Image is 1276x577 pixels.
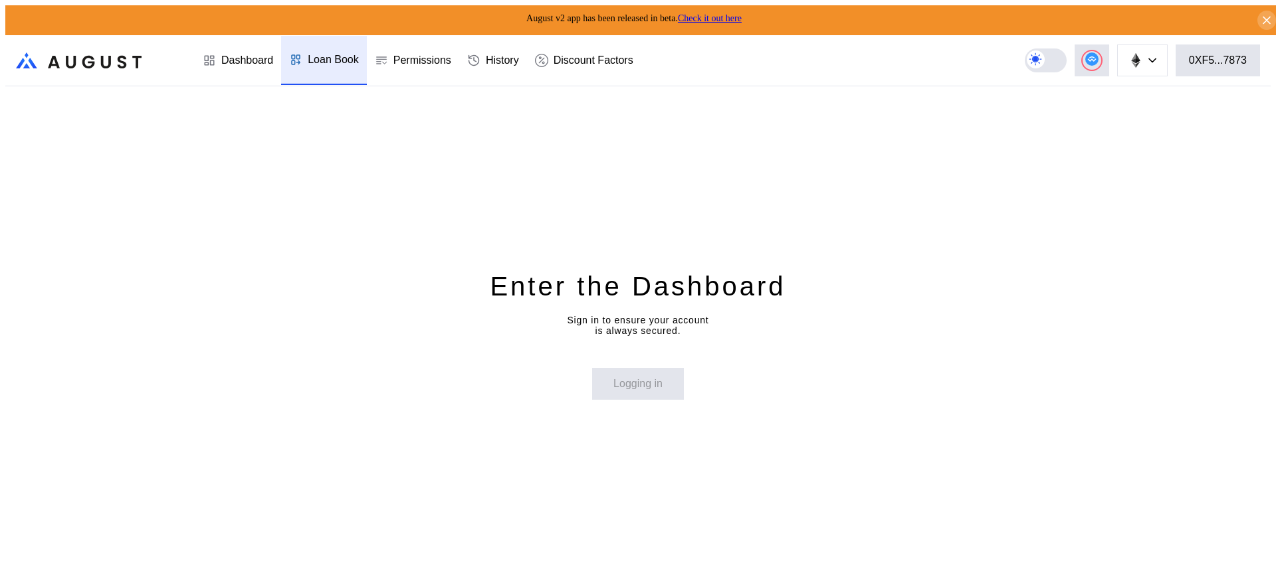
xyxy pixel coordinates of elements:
[1117,44,1168,76] button: chain logo
[490,269,786,303] div: Enter the Dashboard
[308,54,359,66] div: Loan Book
[221,54,273,66] div: Dashboard
[567,315,708,336] div: Sign in to ensure your account is always secured.
[1176,44,1260,76] button: 0XF5...7873
[592,368,684,400] button: Logging in
[459,36,527,85] a: History
[486,54,519,66] div: History
[554,54,633,66] div: Discount Factors
[1128,53,1143,68] img: chain logo
[1189,54,1247,66] div: 0XF5...7873
[527,36,641,85] a: Discount Factors
[281,36,367,85] a: Loan Book
[367,36,459,85] a: Permissions
[526,13,742,23] span: August v2 app has been released in beta.
[678,13,742,23] a: Check it out here
[195,36,281,85] a: Dashboard
[393,54,451,66] div: Permissions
